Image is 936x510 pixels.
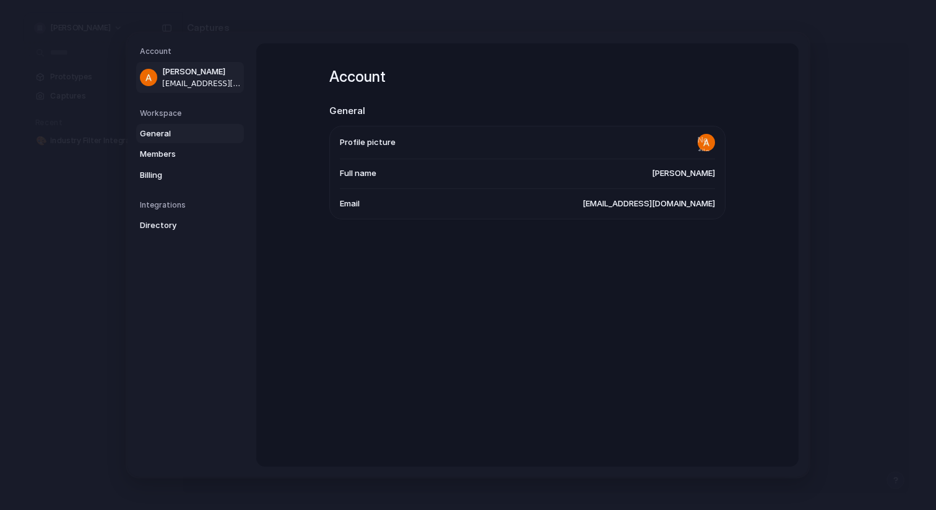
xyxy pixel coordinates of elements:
[340,167,376,180] span: Full name
[140,46,244,57] h5: Account
[136,144,244,164] a: Members
[136,62,244,93] a: [PERSON_NAME][EMAIL_ADDRESS][DOMAIN_NAME]
[136,165,244,185] a: Billing
[136,216,244,235] a: Directory
[162,78,241,89] span: [EMAIL_ADDRESS][DOMAIN_NAME]
[583,198,715,210] span: [EMAIL_ADDRESS][DOMAIN_NAME]
[136,124,244,144] a: General
[140,148,219,160] span: Members
[652,167,715,180] span: [PERSON_NAME]
[340,136,396,149] span: Profile picture
[140,108,244,119] h5: Workspace
[340,198,360,210] span: Email
[329,66,726,88] h1: Account
[329,104,726,118] h2: General
[140,219,219,232] span: Directory
[162,66,241,78] span: [PERSON_NAME]
[140,169,219,182] span: Billing
[140,128,219,140] span: General
[140,200,244,211] h5: Integrations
